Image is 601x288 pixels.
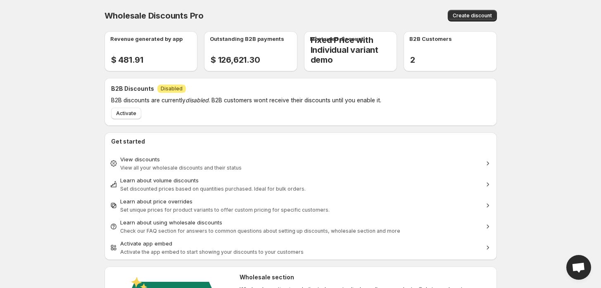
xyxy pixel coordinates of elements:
p: Outstanding B2B payments [210,35,284,43]
span: Check our FAQ section for answers to common questions about setting up discounts, wholesale secti... [120,228,400,234]
h2: Fixed Price with Individual variant demo [311,35,397,65]
em: disabled [185,97,209,104]
span: Set unique prices for product variants to offer custom pricing for specific customers. [120,207,330,213]
button: Create discount [448,10,497,21]
p: B2B discounts are currently . B2B customers wont receive their discounts until you enable it. [111,96,441,104]
h2: 2 [410,55,497,65]
div: Learn about using wholesale discounts [120,218,481,227]
span: Wholesale Discounts Pro [105,11,204,21]
span: View all your wholesale discounts and their status [120,165,242,171]
span: Activate the app embed to start showing your discounts to your customers [120,249,304,255]
p: Most used discount [310,35,363,43]
p: B2B Customers [409,35,452,43]
span: Disabled [161,85,183,92]
div: View discounts [120,155,481,163]
h2: Wholesale section [240,273,490,281]
span: Set discounted prices based on quantities purchased. Ideal for bulk orders. [120,186,306,192]
span: Create discount [453,12,492,19]
button: Activate [111,108,141,119]
h2: $ 481.91 [111,55,198,65]
div: Open chat [566,255,591,280]
div: Learn about volume discounts [120,176,481,184]
h2: Get started [111,137,490,146]
div: Activate app embed [120,239,481,248]
span: Activate [116,110,136,117]
h2: B2B Discounts [111,85,154,93]
h2: $ 126,621.30 [211,55,297,65]
div: Learn about price overrides [120,197,481,205]
p: Revenue generated by app [110,35,183,43]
